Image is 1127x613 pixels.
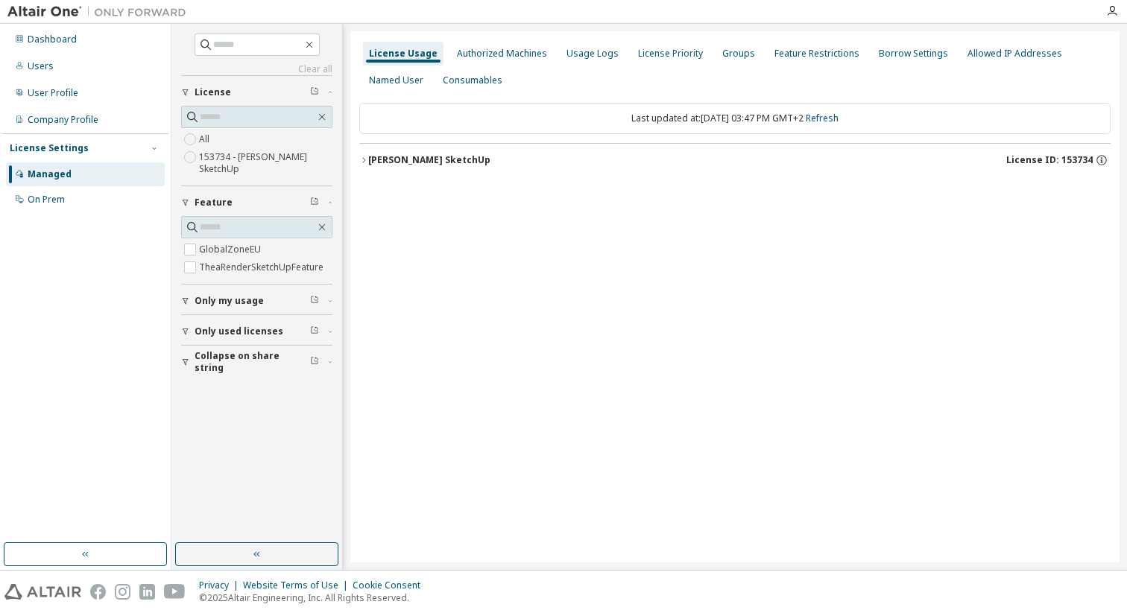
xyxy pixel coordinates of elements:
[90,584,106,600] img: facebook.svg
[359,144,1111,177] button: [PERSON_NAME] SketchUpLicense ID: 153734
[28,194,65,206] div: On Prem
[722,48,755,60] div: Groups
[10,142,89,154] div: License Settings
[310,197,319,209] span: Clear filter
[368,154,490,166] div: [PERSON_NAME] SketchUp
[181,76,332,109] button: License
[28,34,77,45] div: Dashboard
[566,48,619,60] div: Usage Logs
[199,579,243,591] div: Privacy
[199,258,326,276] label: TheaRenderSketchUpFeature
[243,579,353,591] div: Website Terms of Use
[967,48,1062,60] div: Allowed IP Addresses
[310,86,319,98] span: Clear filter
[195,86,231,98] span: License
[443,74,502,86] div: Consumables
[164,584,186,600] img: youtube.svg
[4,584,81,600] img: altair_logo.svg
[181,285,332,317] button: Only my usage
[199,148,332,178] label: 153734 - [PERSON_NAME] SketchUp
[774,48,859,60] div: Feature Restrictions
[139,584,155,600] img: linkedin.svg
[359,103,1111,134] div: Last updated at: [DATE] 03:47 PM GMT+2
[1006,154,1093,166] span: License ID: 153734
[181,315,332,348] button: Only used licenses
[195,197,233,209] span: Feature
[181,186,332,219] button: Feature
[369,74,423,86] div: Named User
[7,4,194,19] img: Altair One
[310,325,319,337] span: Clear filter
[199,241,264,258] label: GlobalZoneEU
[195,350,310,374] span: Collapse on share string
[806,112,839,124] a: Refresh
[181,346,332,378] button: Collapse on share string
[457,48,547,60] div: Authorized Machines
[195,325,283,337] span: Only used licenses
[638,48,703,60] div: License Priority
[369,48,438,60] div: License Usage
[195,295,264,307] span: Only my usage
[28,168,72,180] div: Managed
[879,48,948,60] div: Borrow Settings
[310,356,319,368] span: Clear filter
[353,579,429,591] div: Cookie Consent
[199,591,429,604] p: © 2025 Altair Engineering, Inc. All Rights Reserved.
[115,584,130,600] img: instagram.svg
[28,87,78,99] div: User Profile
[28,60,54,72] div: Users
[181,63,332,75] a: Clear all
[199,130,212,148] label: All
[28,114,98,126] div: Company Profile
[310,295,319,307] span: Clear filter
